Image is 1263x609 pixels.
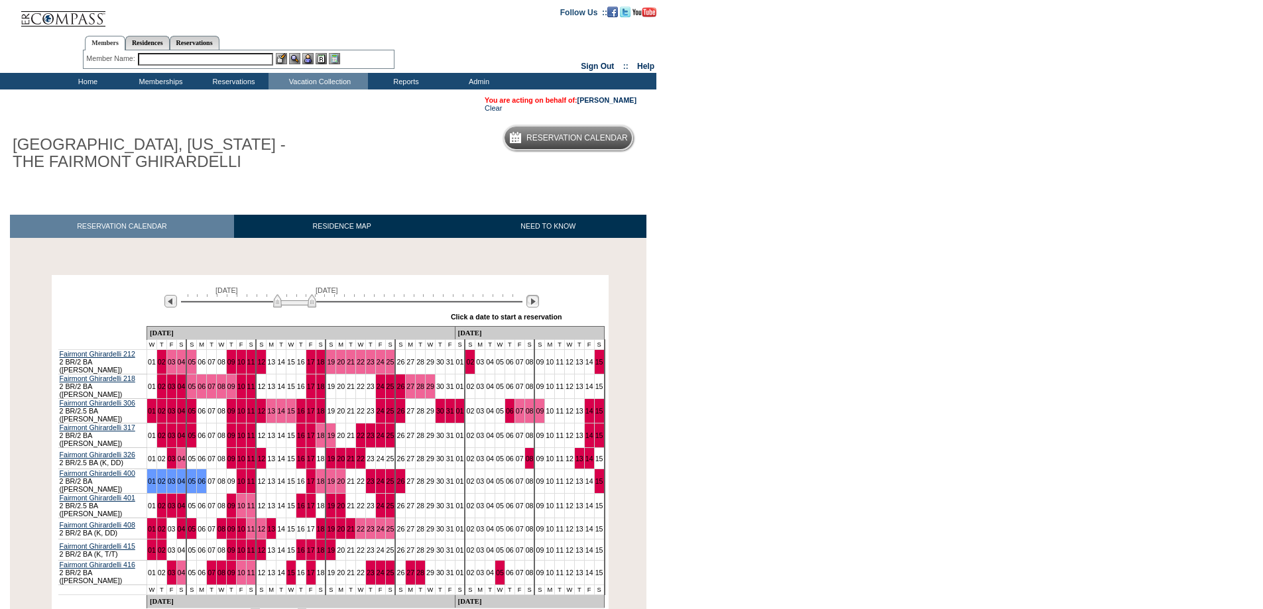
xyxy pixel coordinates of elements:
a: 24 [377,407,385,415]
a: 04 [178,407,186,415]
img: b_edit.gif [276,53,287,64]
a: 19 [327,407,335,415]
a: 05 [496,382,504,390]
a: 09 [227,407,235,415]
a: 07 [516,358,524,366]
a: 09 [227,431,235,439]
a: 16 [297,431,305,439]
a: 03 [168,431,176,439]
a: 09 [536,407,544,415]
a: 12 [257,358,265,366]
a: 11 [247,477,255,485]
a: 07 [208,431,215,439]
a: 11 [556,455,564,463]
a: 26 [396,358,404,366]
a: 09 [536,431,544,439]
a: 01 [148,455,156,463]
img: b_calculator.gif [329,53,340,64]
a: 05 [188,407,196,415]
a: 03 [168,455,176,463]
a: 27 [406,382,414,390]
a: 23 [367,382,375,390]
a: 20 [337,455,345,463]
a: Clear [485,104,502,112]
a: 10 [237,477,245,485]
a: 01 [456,358,464,366]
a: 07 [208,455,215,463]
a: 03 [476,431,484,439]
a: 20 [337,358,345,366]
a: 27 [406,407,414,415]
img: Follow us on Twitter [620,7,631,17]
a: 17 [307,358,315,366]
a: 06 [506,382,514,390]
a: 14 [585,407,593,415]
a: 03 [476,382,484,390]
a: 13 [267,407,275,415]
a: 12 [566,407,573,415]
a: 15 [287,455,295,463]
a: 22 [357,358,365,366]
a: 09 [227,477,235,485]
a: 14 [585,455,593,463]
a: 08 [217,431,225,439]
a: 03 [476,455,484,463]
a: 24 [377,431,385,439]
a: 14 [277,431,285,439]
a: 07 [208,382,215,390]
a: 05 [496,407,504,415]
a: 21 [347,431,355,439]
img: Next [526,295,539,307]
img: Subscribe to our YouTube Channel [632,7,656,17]
a: 14 [277,455,285,463]
a: 06 [198,382,206,390]
a: 04 [178,358,186,366]
a: 24 [377,382,385,390]
a: 20 [337,382,345,390]
a: 28 [416,431,424,439]
a: 14 [585,382,593,390]
a: 03 [168,477,176,485]
a: 10 [237,358,245,366]
a: 02 [466,358,474,366]
a: 19 [327,431,335,439]
td: Reservations [196,73,269,89]
a: [PERSON_NAME] [577,96,636,104]
a: 31 [446,382,454,390]
a: 15 [287,431,295,439]
a: 31 [446,455,454,463]
a: 04 [486,358,494,366]
a: Residences [125,36,170,50]
a: 09 [536,358,544,366]
a: 21 [347,455,355,463]
a: 17 [307,407,315,415]
a: 11 [247,407,255,415]
a: 04 [486,431,494,439]
a: Fairmont Ghirardelli 306 [60,399,135,407]
a: 26 [396,455,404,463]
a: 25 [387,407,394,415]
a: 30 [436,407,444,415]
a: 23 [367,455,375,463]
a: 01 [456,407,464,415]
a: 31 [446,431,454,439]
h5: Reservation Calendar [526,134,628,142]
a: 09 [227,382,235,390]
a: 11 [556,382,564,390]
a: 16 [297,382,305,390]
a: 13 [267,382,275,390]
a: 11 [556,431,564,439]
a: 16 [297,455,305,463]
td: Memberships [123,73,196,89]
a: 15 [287,382,295,390]
a: 30 [436,455,444,463]
a: 17 [307,431,315,439]
a: 04 [178,431,186,439]
a: 08 [526,407,534,415]
a: 06 [198,455,206,463]
a: 01 [148,407,156,415]
a: 11 [247,382,255,390]
a: 22 [357,455,365,463]
a: 21 [347,358,355,366]
a: 02 [466,431,474,439]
